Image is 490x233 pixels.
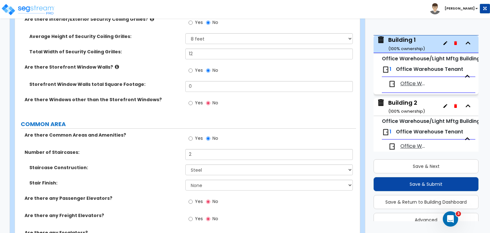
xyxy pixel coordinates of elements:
span: Office Warehouse Tenant [396,128,463,135]
i: click for more info! [150,17,154,21]
label: Staircase Construction: [29,164,181,171]
span: Yes [195,135,203,141]
img: logo_pro_r.png [1,3,55,16]
input: No [206,215,210,222]
button: Save & Next [374,159,479,173]
span: Office Warehouse Tenant [400,143,427,150]
span: No [212,100,218,106]
span: Building 1 [377,36,425,52]
img: avatar.png [429,3,441,14]
input: No [206,135,210,142]
img: building.svg [377,99,385,107]
span: Yes [195,67,203,73]
input: Yes [189,19,193,26]
label: Number of Staircases: [25,149,181,155]
b: [PERSON_NAME] [445,6,475,11]
img: door.png [382,128,390,136]
small: Office Warehouse/Light Mftg Building [382,117,480,125]
input: No [206,198,210,205]
small: ( 100 % ownership) [388,108,425,114]
button: Save & Return to Building Dashboard [374,195,479,209]
button: Save & Submit [374,177,479,191]
span: No [212,135,218,141]
label: Storefront Window Walls total Square Footage: [29,81,181,87]
span: 1 [390,65,391,73]
small: ( 100 % ownership) [388,46,425,52]
input: No [206,100,210,107]
span: 1 [390,128,391,135]
img: door.png [388,143,396,150]
input: Yes [189,198,193,205]
input: Yes [189,100,193,107]
label: Are there Storefront Window Walls? [25,64,181,70]
label: Stair Finish: [29,180,181,186]
i: click for more info! [115,64,119,69]
label: Are there any Freight Elevators? [25,212,181,219]
span: Office Warehouse Tenant [400,80,427,87]
input: No [206,19,210,26]
img: door.png [388,80,396,88]
span: No [212,19,218,26]
span: Yes [195,100,203,106]
input: Yes [189,215,193,222]
iframe: Intercom live chat [443,211,458,227]
label: Are there Windows other than the Storefront Windows? [25,96,181,103]
span: Yes [195,215,203,222]
span: No [212,198,218,205]
label: Are there Interior/Exterior Security Coiling Grilles? [25,16,181,22]
label: Total Width of Security Coiling Grilles: [29,49,181,55]
span: Yes [195,198,203,205]
small: Office Warehouse/Light Mftg Building [382,55,480,62]
img: building.svg [377,36,385,44]
span: Yes [195,19,203,26]
button: Advanced [374,213,479,227]
input: Yes [189,135,193,142]
label: Are there Common Areas and Amenities? [25,132,181,138]
input: Yes [189,67,193,74]
label: COMMON AREA [21,120,356,128]
label: Are there any Passenger Elevators? [25,195,181,201]
span: Building 2 [377,99,425,115]
div: Building 1 [388,36,425,52]
span: No [212,215,218,222]
span: Office Warehouse Tenant [396,65,463,73]
span: No [212,67,218,73]
img: door.png [382,66,390,73]
span: 3 [456,211,461,216]
input: No [206,67,210,74]
div: Building 2 [388,99,425,115]
label: Average Height of Security Coiling Grilles: [29,33,181,40]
